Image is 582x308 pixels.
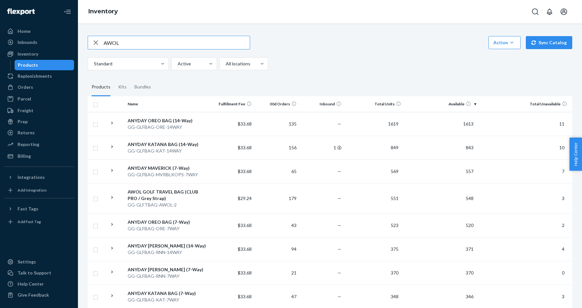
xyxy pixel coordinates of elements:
input: Standard [93,60,94,67]
span: $29.24 [238,195,252,201]
div: Action [493,39,516,46]
a: Orders [4,82,74,92]
div: Returns [18,129,35,136]
div: GG-GLFBAG-ORE-14WAY [128,124,207,130]
a: Help Center [4,279,74,289]
a: Products [15,60,74,70]
ol: breadcrumbs [83,2,123,21]
td: 1 [299,136,344,159]
div: Fast Tags [18,206,38,212]
div: GG-GLFTBAG-AWOL-2 [128,202,207,208]
td: 179 [254,183,299,213]
div: GG-GLFBAG-KAT-14WAY [128,148,207,154]
div: Settings [18,259,36,265]
button: Close Navigation [61,5,74,18]
div: Bundles [134,78,151,96]
div: ANYDAY [PERSON_NAME] (7-Way) [128,266,207,273]
td: 94 [254,237,299,261]
span: $33.68 [238,145,252,150]
span: 520 [463,222,476,228]
div: Parcel [18,96,31,102]
span: $33.68 [238,222,252,228]
button: Integrations [4,172,74,182]
span: 346 [463,294,476,299]
a: Talk to Support [4,268,74,278]
span: 569 [388,168,401,174]
div: GG-GLFBAG-RNN-14WAY [128,249,207,256]
div: GG-GLFBAG-KAT-7WAY [128,297,207,303]
div: ANYDAY MAVERICK (7-Way) [128,165,207,171]
th: Total Units [344,96,404,112]
div: ANYDAY KATANA BAG (7-Way) [128,290,207,297]
a: Parcel [4,94,74,104]
span: 849 [388,145,401,150]
div: ANYDAY OREO BAG (7-Way) [128,219,207,225]
div: GG-GLFBAG-RNN-7WAY [128,273,207,279]
th: Total Unavailable [479,96,572,112]
input: Active [177,60,178,67]
button: Open notifications [543,5,556,18]
div: Inventory [18,51,38,57]
div: Orders [18,84,33,90]
span: 0 [559,270,567,275]
span: 348 [388,294,401,299]
div: Add Fast Tag [18,219,41,224]
span: 10 [557,145,567,150]
span: — [337,246,341,252]
span: 11 [557,121,567,127]
span: 548 [463,195,476,201]
span: $33.68 [238,294,252,299]
a: Inventory [88,8,118,15]
div: Kits [118,78,127,96]
a: Freight [4,105,74,116]
span: — [337,168,341,174]
a: Inbounds [4,37,74,47]
th: Available [404,96,478,112]
span: 2 [559,222,567,228]
a: Inventory [4,49,74,59]
div: Give Feedback [18,292,49,298]
span: 551 [388,195,401,201]
a: Reporting [4,139,74,150]
div: Reporting [18,141,39,148]
input: Search inventory by name or sku [104,36,250,49]
td: 65 [254,159,299,183]
div: GG-GLFBAG-MVRBLKOPS-7WAY [128,171,207,178]
div: ANYDAY KATANA BAG (14-Way) [128,141,207,148]
button: Open account menu [557,5,570,18]
div: Freight [18,107,33,114]
div: Help Center [18,281,44,287]
span: 370 [463,270,476,275]
td: 21 [254,261,299,285]
th: Name [125,96,209,112]
span: 1613 [461,121,476,127]
input: All locations [225,60,226,67]
button: Sync Catalog [526,36,572,49]
a: Settings [4,257,74,267]
td: 156 [254,136,299,159]
th: 30d Orders [254,96,299,112]
button: Fast Tags [4,204,74,214]
div: Talk to Support [18,270,51,276]
span: — [337,294,341,299]
span: 375 [388,246,401,252]
span: $33.68 [238,246,252,252]
div: Integrations [18,174,45,181]
span: Help Center [569,138,582,171]
span: 523 [388,222,401,228]
span: 557 [463,168,476,174]
div: AWOL GOLF TRAVEL BAG (CLUB PRO / Grey Strap) [128,189,207,202]
div: GG-GLFBAG-ORE-7WAY [128,225,207,232]
span: 371 [463,246,476,252]
span: $33.68 [238,168,252,174]
div: Products [92,78,110,96]
a: Home [4,26,74,36]
span: — [337,270,341,275]
img: Flexport logo [7,8,35,15]
div: Inbounds [18,39,37,46]
a: Billing [4,151,74,161]
button: Action [488,36,521,49]
div: ANYDAY [PERSON_NAME] (14-Way) [128,243,207,249]
div: Products [18,62,38,68]
span: — [337,222,341,228]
